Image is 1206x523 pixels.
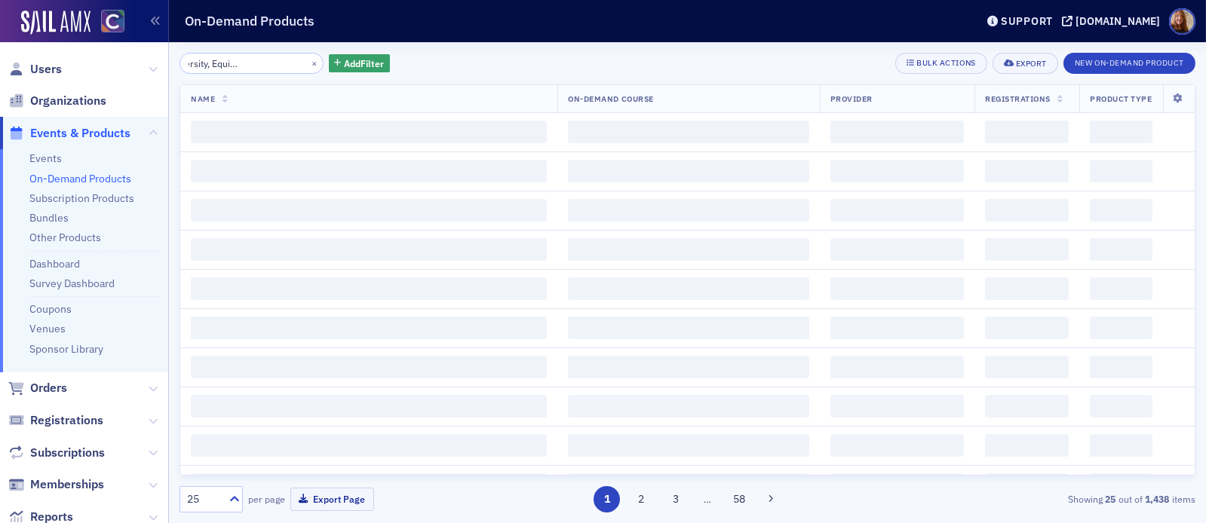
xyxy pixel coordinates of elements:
a: Events [29,151,62,165]
span: ‌ [985,317,1069,339]
span: Memberships [30,476,104,493]
span: Subscriptions [30,445,105,461]
span: ‌ [1090,395,1152,417]
span: ‌ [985,160,1069,182]
a: Dashboard [29,257,80,271]
button: New On-Demand Product [1063,53,1195,74]
button: 2 [628,486,655,512]
span: ‌ [191,473,547,496]
span: ‌ [1090,199,1152,222]
span: ‌ [830,395,964,417]
label: per page [248,492,285,506]
a: Subscription Products [29,191,134,205]
span: ‌ [191,395,547,417]
h1: On-Demand Products [185,12,315,30]
span: ‌ [568,238,809,261]
span: ‌ [191,199,547,222]
span: ‌ [1090,356,1152,378]
span: ‌ [830,238,964,261]
div: Support [1001,14,1053,28]
a: On-Demand Products [29,172,131,185]
span: ‌ [191,238,547,261]
div: [DOMAIN_NAME] [1076,14,1160,28]
img: SailAMX [21,11,91,35]
a: Venues [29,322,66,335]
span: ‌ [985,395,1069,417]
span: ‌ [830,121,964,143]
span: ‌ [568,199,809,222]
a: Organizations [8,93,106,109]
span: ‌ [568,317,809,339]
a: Users [8,61,62,78]
span: Orders [30,380,67,396]
a: Orders [8,380,67,396]
button: Export Page [290,488,374,511]
div: 25 [187,491,220,507]
strong: 25 [1103,492,1119,506]
span: ‌ [191,317,547,339]
span: ‌ [985,434,1069,457]
span: Name [191,93,215,104]
span: ‌ [191,277,547,300]
div: Export [1016,60,1047,68]
span: Users [30,61,62,78]
span: ‌ [568,473,809,496]
input: Search… [180,53,324,74]
strong: 1,438 [1143,492,1172,506]
a: Registrations [8,412,103,429]
span: ‌ [830,277,964,300]
span: ‌ [830,317,964,339]
span: ‌ [568,356,809,378]
button: 1 [594,486,620,512]
span: Provider [830,93,873,104]
img: SailAMX [101,10,124,33]
span: ‌ [568,434,809,457]
a: Subscriptions [8,445,105,461]
span: ‌ [830,473,964,496]
span: ‌ [830,160,964,182]
a: Other Products [29,231,101,244]
span: ‌ [1090,121,1152,143]
button: [DOMAIN_NAME] [1062,16,1165,26]
span: ‌ [568,160,809,182]
button: × [308,56,321,69]
button: AddFilter [329,54,391,73]
span: ‌ [1090,317,1152,339]
span: ‌ [985,356,1069,378]
span: ‌ [568,395,809,417]
span: ‌ [1090,434,1152,457]
span: On-Demand Course [568,93,653,104]
span: ‌ [985,121,1069,143]
span: Product Type [1090,93,1152,104]
button: Bulk Actions [895,53,987,74]
span: ‌ [830,434,964,457]
span: ‌ [1090,277,1152,300]
span: Registrations [30,412,103,429]
span: Profile [1169,8,1195,35]
span: ‌ [568,121,809,143]
span: … [697,492,718,506]
a: Sponsor Library [29,342,103,356]
a: Memberships [8,476,104,493]
span: ‌ [1090,238,1152,261]
span: ‌ [191,160,547,182]
button: 58 [726,486,752,512]
span: Events & Products [30,125,130,142]
span: Add Filter [344,57,384,70]
span: ‌ [191,434,547,457]
span: ‌ [985,199,1069,222]
span: Organizations [30,93,106,109]
span: ‌ [985,238,1069,261]
button: 3 [662,486,689,512]
div: Showing out of items [867,492,1195,506]
span: Registrations [985,93,1051,104]
span: ‌ [1090,160,1152,182]
a: Bundles [29,211,69,225]
a: New On-Demand Product [1063,55,1195,69]
a: Survey Dashboard [29,277,115,290]
span: ‌ [830,199,964,222]
a: Events & Products [8,125,130,142]
span: ‌ [985,473,1069,496]
button: Export [993,53,1058,74]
